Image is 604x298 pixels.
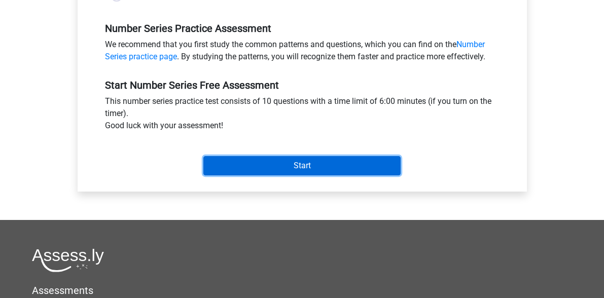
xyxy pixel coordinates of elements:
div: We recommend that you first study the common patterns and questions, which you can find on the . ... [97,39,507,67]
h5: Assessments [32,284,572,296]
h5: Start Number Series Free Assessment [105,79,500,91]
img: Assessly logo [32,248,104,272]
div: This number series practice test consists of 10 questions with a time limit of 6:00 minutes (if y... [97,95,507,136]
input: Start [203,156,401,175]
h5: Number Series Practice Assessment [105,22,500,34]
a: Number Series practice page [105,40,485,61]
